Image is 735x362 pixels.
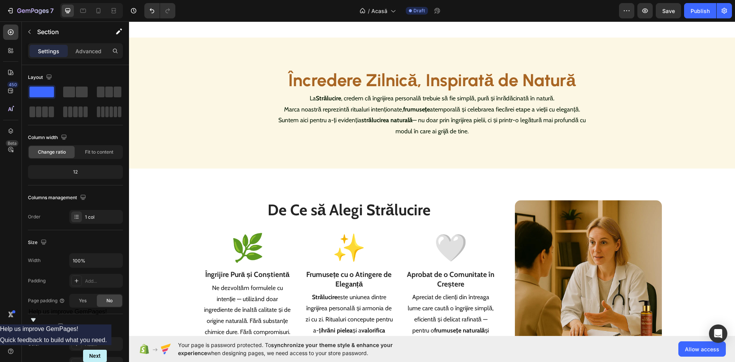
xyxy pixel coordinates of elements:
[73,178,367,199] h2: De Ce să Alegi Strălucire
[656,3,681,18] button: Save
[187,73,212,80] strong: Strălucire
[386,179,532,326] img: gempages_586020054924002139-99296dcb-3966-40c0-920a-551d2363b4f6.jpg
[28,277,46,284] div: Padding
[76,249,160,257] strong: Îngrijire Pură și Conștientă
[193,305,224,313] strong: hrăni pielea
[143,72,463,83] p: La , credem că îngrijirea personală trebuie să fie simplă, pură și înrădăcinată în natură.
[38,149,66,156] span: Change ratio
[37,27,100,36] p: Section
[278,249,365,267] strong: Aprobat de o Comunitate în Creștere
[232,95,284,102] strong: strălucirea naturală
[28,297,65,304] div: Page padding
[29,167,121,177] div: 12
[368,7,370,15] span: /
[79,297,87,304] span: Yes
[28,238,48,248] div: Size
[305,305,356,313] strong: frumusețe naturală
[678,341,726,357] button: Allow access
[143,83,463,94] p: Marca noastră reprezintă ritualuri intenționate, atemporală și celebrarea fiecărei etape a vieții...
[28,133,69,143] div: Column width
[277,208,367,245] h2: 🤍
[38,47,59,55] p: Settings
[662,8,675,14] span: Save
[143,93,463,116] p: Suntem aici pentru a-ți evidenția — nu doar prin îngrijirea pielii, ci și printr-o legătură mai p...
[178,342,393,356] span: synchronize your theme style & enhance your experience
[7,82,18,88] div: 450
[28,213,41,220] div: Order
[29,308,107,315] span: Help us improve GemPages!
[413,7,425,14] span: Draft
[176,270,265,326] p: este uniunea dintre îngrijirea personală și armonia de zi cu zi. Ritualuri concepute pentru a-ți ...
[183,272,208,279] strong: Strălucire
[106,297,113,304] span: No
[178,341,423,357] span: Your page is password protected. To when designing pages, we need access to your store password.
[685,345,719,353] span: Allow access
[85,214,121,221] div: 1 col
[129,21,735,336] iframe: Design area
[3,3,57,18] button: 7
[278,270,366,326] p: Apreciat de clienți din întreaga lume care caută o îngrijire simplă, eficientă și delicat rafinat...
[175,208,265,245] h2: ✨
[29,308,107,324] button: Show survey - Help us improve GemPages!
[70,254,122,267] input: Auto
[6,140,18,146] div: Beta
[177,249,263,267] strong: Frumusețe cu o Atingere de Eleganță
[75,47,101,55] p: Advanced
[371,7,387,15] span: Acasă
[85,278,121,285] div: Add...
[28,193,88,203] div: Columns management
[274,84,301,92] strong: frumusețe
[85,149,113,156] span: Fit to content
[73,208,164,245] h2: 🌿
[709,324,727,343] div: Open Intercom Messenger
[691,7,710,15] div: Publish
[144,3,175,18] div: Undo/Redo
[28,257,41,264] div: Width
[74,261,163,316] p: Ne dezvoltăm formulele cu intenție — utilizând doar ingrediente de înaltă calitate și de origine ...
[28,72,54,83] div: Layout
[684,3,716,18] button: Publish
[50,6,54,15] p: 7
